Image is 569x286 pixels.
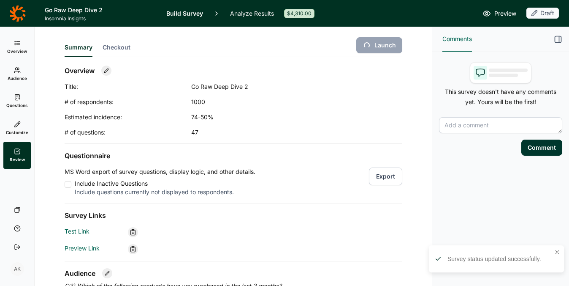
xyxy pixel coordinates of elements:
[482,8,516,19] a: Preview
[103,43,130,52] span: Checkout
[65,113,191,121] div: Estimated incidence:
[284,9,314,18] div: $4,310.00
[3,88,31,115] a: Questions
[75,188,255,196] div: Include questions currently not displayed to respondents.
[65,82,191,91] div: Title:
[6,102,28,108] span: Questions
[3,33,31,60] a: Overview
[65,128,191,137] div: # of questions:
[65,98,191,106] div: # of respondents:
[442,34,472,44] span: Comments
[191,128,360,137] div: 47
[128,244,138,254] div: Copy link
[191,113,360,121] div: 74-50%
[191,98,360,106] div: 1000
[45,15,156,22] span: Insomnia Insights
[65,66,95,76] h2: Overview
[65,210,402,220] h2: Survey Links
[526,8,559,19] button: Draft
[8,75,27,81] span: Audience
[10,157,25,162] span: Review
[75,179,255,188] div: Include Inactive Questions
[447,255,551,263] div: Survey status updated successfully.
[442,27,472,52] button: Comments
[3,60,31,88] a: Audience
[65,268,95,278] h2: Audience
[7,48,27,54] span: Overview
[521,140,562,156] button: Comment
[439,87,562,107] p: This survey doesn't have any comments yet. Yours will be the first!
[3,115,31,142] a: Customize
[65,245,100,252] a: Preview Link
[191,82,360,91] div: Go Raw Deep Dive 2
[65,228,89,235] a: Test Link
[6,129,28,135] span: Customize
[128,227,138,237] div: Copy link
[65,151,402,161] h2: Questionnaire
[65,168,255,176] p: MS Word export of survey questions, display logic, and other details.
[494,8,516,19] span: Preview
[3,142,31,169] a: Review
[356,37,402,53] button: Launch
[65,43,92,57] button: Summary
[11,262,24,276] div: AK
[369,168,402,185] button: Export
[45,5,156,15] h1: Go Raw Deep Dive 2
